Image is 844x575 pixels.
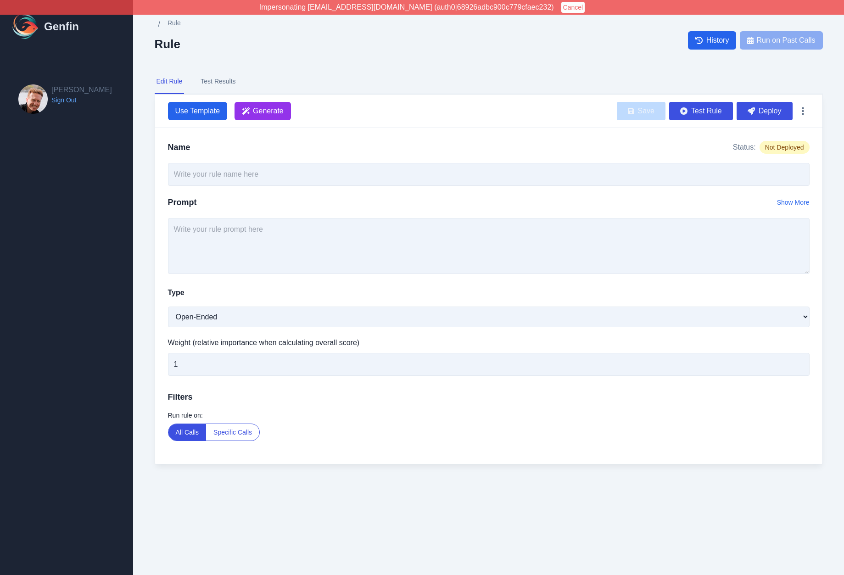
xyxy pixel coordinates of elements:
a: History [688,31,737,50]
input: Write your rule name here [168,163,810,186]
button: Save [617,102,665,120]
button: Show More [777,198,810,207]
button: Edit Rule [155,69,184,94]
button: Test Results [199,69,237,94]
button: Generate [235,102,291,120]
h2: Rule [155,37,181,51]
span: Rule [168,18,181,28]
span: Not Deployed [760,141,810,154]
button: All Calls [168,424,207,441]
button: Use Template [168,102,228,120]
h2: Prompt [168,196,197,209]
button: Test Rule [669,102,733,120]
label: Weight (relative importance when calculating overall score) [168,337,810,348]
label: Run rule on: [168,411,810,420]
button: Specific Calls [206,424,259,441]
span: Run on Past Calls [756,35,815,46]
span: / [158,19,160,30]
h3: Filters [168,391,810,403]
button: Run on Past Calls [740,31,822,50]
button: Deploy [737,102,793,120]
img: Brian Dunagan [18,84,48,114]
span: Status: [733,142,756,153]
label: Type [168,287,184,298]
button: Cancel [561,2,585,13]
h2: [PERSON_NAME] [51,84,112,95]
a: Sign Out [51,95,112,105]
h2: Name [168,141,190,154]
span: Generate [253,106,284,117]
span: History [706,35,729,46]
img: Logo [11,12,40,41]
h1: Genfin [44,19,79,34]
